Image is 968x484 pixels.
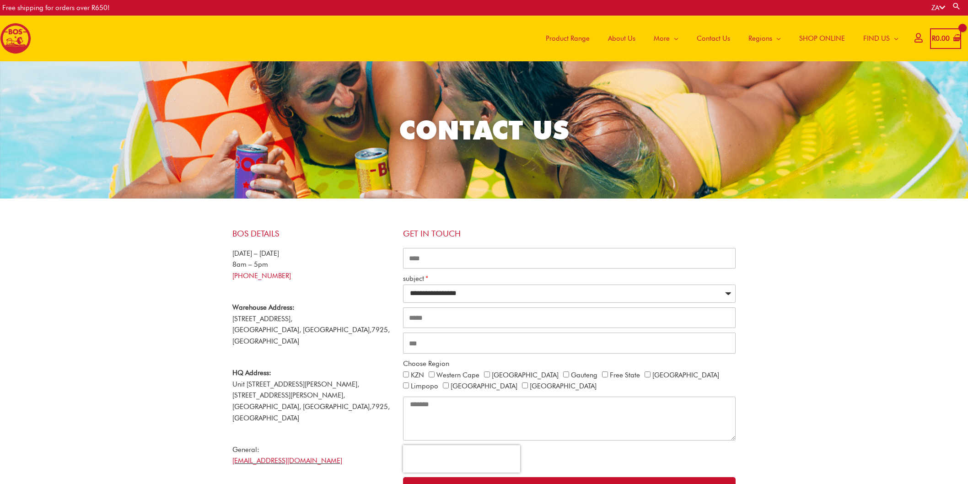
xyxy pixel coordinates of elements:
[654,25,670,52] span: More
[232,229,394,239] h4: BOS Details
[748,25,772,52] span: Regions
[232,315,292,323] span: [STREET_ADDRESS],
[739,16,790,61] a: Regions
[232,457,342,465] a: [EMAIL_ADDRESS][DOMAIN_NAME]
[232,369,359,388] span: Unit [STREET_ADDRESS][PERSON_NAME],
[411,371,424,379] label: KZN
[403,229,736,239] h4: Get in touch
[232,403,390,422] span: 7925, [GEOGRAPHIC_DATA]
[232,326,371,334] span: [GEOGRAPHIC_DATA], [GEOGRAPHIC_DATA],
[932,34,950,43] bdi: 0.00
[232,272,291,280] a: [PHONE_NUMBER]
[645,16,688,61] a: More
[931,4,945,12] a: ZA
[403,273,428,285] label: subject
[610,371,640,379] label: Free State
[436,371,479,379] label: Western Cape
[537,16,599,61] a: Product Range
[790,16,854,61] a: SHOP ONLINE
[411,382,438,390] label: Limpopo
[492,371,559,379] label: [GEOGRAPHIC_DATA]
[530,16,908,61] nav: Site Navigation
[232,444,394,467] p: General:
[530,382,597,390] label: [GEOGRAPHIC_DATA]
[932,34,936,43] span: R
[952,2,961,11] a: Search button
[599,16,645,61] a: About Us
[546,25,590,52] span: Product Range
[451,382,517,390] label: [GEOGRAPHIC_DATA]
[608,25,635,52] span: About Us
[688,16,739,61] a: Contact Us
[232,403,371,411] span: [GEOGRAPHIC_DATA], [GEOGRAPHIC_DATA],
[403,445,520,473] iframe: reCAPTCHA
[232,249,279,258] span: [DATE] – [DATE]
[403,358,449,370] label: Choose Region
[232,260,268,269] span: 8am – 5pm
[571,371,597,379] label: Gauteng
[652,371,719,379] label: [GEOGRAPHIC_DATA]
[229,113,740,147] h2: CONTACT US
[799,25,845,52] span: SHOP ONLINE
[232,391,345,399] span: [STREET_ADDRESS][PERSON_NAME],
[232,303,295,312] strong: Warehouse Address:
[863,25,890,52] span: FIND US
[930,28,961,49] a: View Shopping Cart, empty
[697,25,730,52] span: Contact Us
[232,369,271,377] strong: HQ Address:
